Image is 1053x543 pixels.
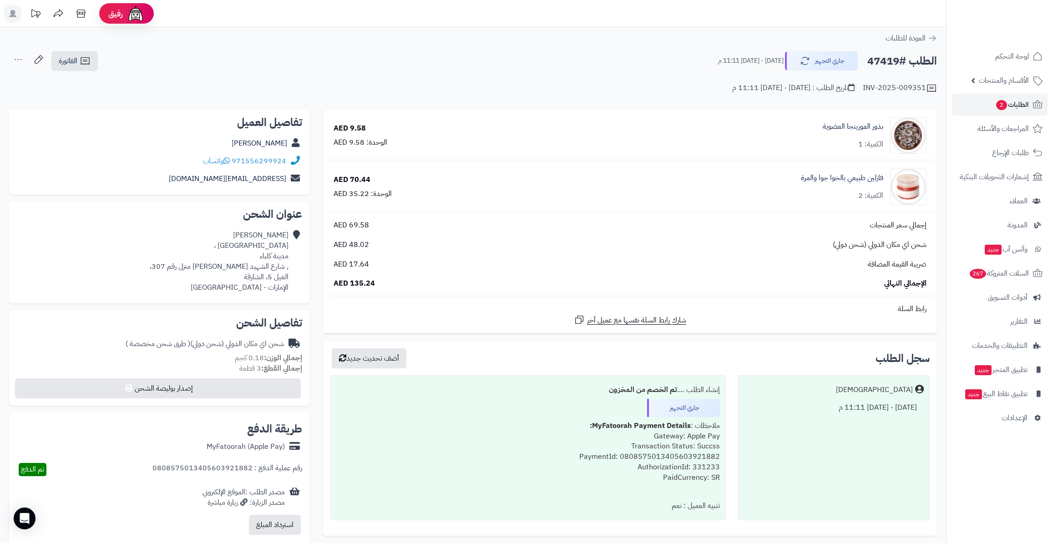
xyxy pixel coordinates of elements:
[952,262,1048,284] a: السلات المتروكة267
[952,407,1048,429] a: الإعدادات
[235,352,302,363] small: 0.18 كجم
[127,5,145,23] img: ai-face.png
[327,304,933,314] div: رابط السلة
[995,50,1029,63] span: لوحة التحكم
[336,497,720,515] div: تنبيه العميل : نعم
[150,230,289,292] div: [PERSON_NAME] [GEOGRAPHIC_DATA] ، مدينة كلباء , شارع الشهيد [PERSON_NAME] منزل رقم 307، الغيل 5، ...
[732,83,855,93] div: تاريخ الطلب : [DATE] - [DATE] 11:11 م
[952,335,1048,357] a: التطبيقات والخدمات
[574,314,686,326] a: شارك رابط السلة نفسها مع عميل آخر
[16,117,302,128] h2: تفاصيل العميل
[863,83,937,94] div: INV-2025-009351
[239,363,302,374] small: 3 قطعة
[886,33,937,44] a: العودة للطلبات
[974,363,1028,376] span: تطبيق المتجر
[952,238,1048,260] a: وآتس آبجديد
[833,240,926,250] span: شحن اي مكان الدولي (شحن دولي)
[647,399,720,417] div: جاري التجهيز
[992,146,1029,159] span: طلبات الإرجاع
[16,209,302,220] h2: عنوان الشحن
[952,118,1048,140] a: المراجعات والأسئلة
[609,384,677,395] b: تم الخصم من المخزون
[970,269,986,279] span: 267
[336,417,720,497] div: ملاحظات : Gateway: Apple Pay Transaction Status: Succss PaymentId: 0808575013405603921882 Authori...
[984,243,1028,256] span: وآتس آب
[891,169,926,205] img: 1726041068-Alkanet%20Myrrh%20Vase-90x90.jpg
[785,51,858,70] button: جاري التجهيز
[988,291,1028,304] span: أدوات التسويق
[823,121,883,132] a: بذور المورينجا العضوية
[884,278,926,289] span: الإجمالي النهائي
[126,339,284,349] div: شحن اي مكان الدولي (شحن دولي)
[952,166,1048,188] a: إشعارات التحويلات البنكية
[334,189,392,199] div: الوحدة: 35.22 AED
[261,363,302,374] strong: إجمالي القطع:
[977,122,1029,135] span: المراجعات والأسئلة
[744,399,924,417] div: [DATE] - [DATE] 11:11 م
[975,365,992,375] span: جديد
[59,55,77,66] span: الفاتورة
[1010,315,1028,328] span: التقارير
[952,383,1048,405] a: تطبيق نقاط البيعجديد
[1007,219,1028,231] span: المدونة
[972,339,1028,352] span: التطبيقات والخدمات
[870,220,926,231] span: إجمالي سعر المنتجات
[991,25,1044,45] img: logo-2.png
[334,278,375,289] span: 135.24 AED
[264,352,302,363] strong: إجمالي الوزن:
[876,353,930,364] h3: سجل الطلب
[332,348,406,368] button: أضف تحديث جديد
[891,117,926,154] img: 1703951370-Moringa%20Seeds-90x90.jpg
[1010,195,1028,207] span: العملاء
[587,315,686,326] span: شارك رابط السلة نفسها مع عميل آخر
[868,259,926,270] span: ضريبة القيمة المضافة
[152,463,302,476] div: رقم عملية الدفع : 0808575013405603921882
[952,214,1048,236] a: المدونة
[336,381,720,399] div: إنشاء الطلب ....
[15,378,301,398] button: إصدار بوليصة الشحن
[858,139,883,150] div: الكمية: 1
[232,156,286,166] a: 971556299924
[979,74,1029,87] span: الأقسام والمنتجات
[952,359,1048,381] a: تطبيق المتجرجديد
[965,389,982,399] span: جديد
[51,51,98,71] a: الفاتورة
[995,98,1029,111] span: الطلبات
[718,56,784,65] small: [DATE] - [DATE] 11:11 م
[202,498,285,508] div: مصدر الزيارة: زيارة مباشرة
[108,8,123,19] span: رفيق
[952,190,1048,212] a: العملاء
[126,338,190,349] span: ( طرق شحن مخصصة )
[232,138,287,149] a: [PERSON_NAME]
[21,464,44,475] span: تم الدفع
[24,5,47,25] a: تحديثات المنصة
[996,100,1007,110] span: 2
[14,508,35,529] div: Open Intercom Messenger
[858,191,883,201] div: الكمية: 2
[590,420,691,431] b: MyFatoorah Payment Details:
[334,123,366,134] div: 9.58 AED
[249,515,301,535] button: استرداد المبلغ
[952,94,1048,116] a: الطلبات2
[964,387,1028,400] span: تطبيق نقاط البيع
[969,267,1029,280] span: السلات المتروكة
[836,385,913,395] div: [DEMOGRAPHIC_DATA]
[1002,412,1028,424] span: الإعدادات
[886,33,926,44] span: العودة للطلبات
[334,137,387,148] div: الوحدة: 9.58 AED
[203,156,230,166] a: واتساب
[952,142,1048,164] a: طلبات الإرجاع
[202,487,285,508] div: مصدر الطلب :الموقع الإلكتروني
[247,423,302,434] h2: طريقة الدفع
[207,442,285,452] div: MyFatoorah (Apple Pay)
[334,175,370,185] div: 70.44 AED
[16,317,302,328] h2: تفاصيل الشحن
[867,52,937,70] h2: الطلب #47419
[334,259,369,270] span: 17.64 AED
[169,173,286,184] a: [EMAIL_ADDRESS][DOMAIN_NAME]
[960,171,1029,183] span: إشعارات التحويلات البنكية
[801,173,883,183] a: فازلين طبيعي بالخوا جوا والمرة
[985,245,1002,255] span: جديد
[952,311,1048,332] a: التقارير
